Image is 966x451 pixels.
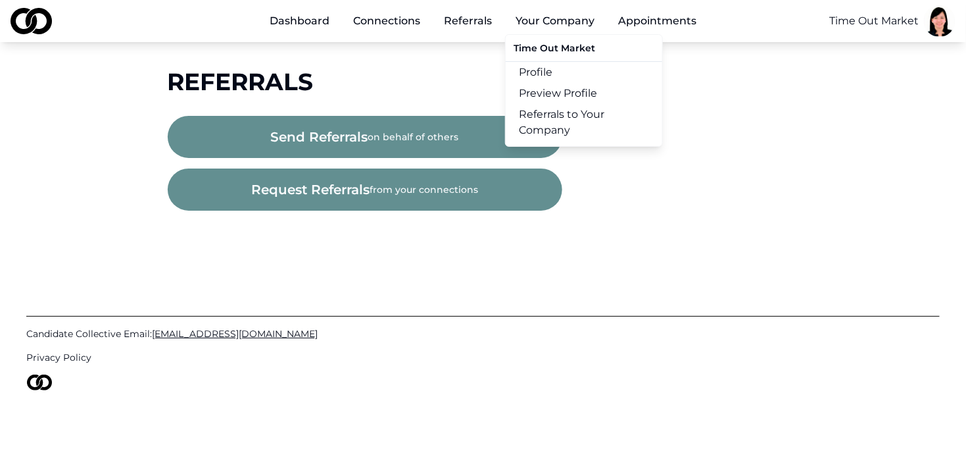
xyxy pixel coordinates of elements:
a: Profile [506,62,662,83]
a: Referrals [433,8,502,34]
button: send referralson behalf of others [168,116,562,158]
span: Referrals [168,67,314,96]
span: send referrals [271,128,368,146]
div: Time Out Market [506,40,662,61]
button: Your Company [505,8,605,34]
button: Time Out Market [829,13,919,29]
a: send referralson behalf of others [168,132,562,144]
button: request referralsfrom your connections [168,169,562,211]
a: Preview Profile [506,83,662,104]
a: request referralsfrom your connections [168,184,562,197]
img: logo [26,375,53,390]
a: Referrals to Your Company [506,104,662,141]
div: Your Company [505,34,663,147]
span: request referrals [251,180,370,199]
a: Dashboard [259,8,340,34]
a: Appointments [608,8,707,34]
nav: Main [259,8,707,34]
span: [EMAIL_ADDRESS][DOMAIN_NAME] [152,328,318,340]
img: logo [11,8,52,34]
a: Connections [343,8,431,34]
a: Candidate Collective Email:[EMAIL_ADDRESS][DOMAIN_NAME] [26,327,940,340]
img: 1f1e6ded-7e6e-4da0-8d9b-facf9315d0a3-ID%20Pic-profile_picture.jpg [924,5,955,37]
a: Privacy Policy [26,351,940,364]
